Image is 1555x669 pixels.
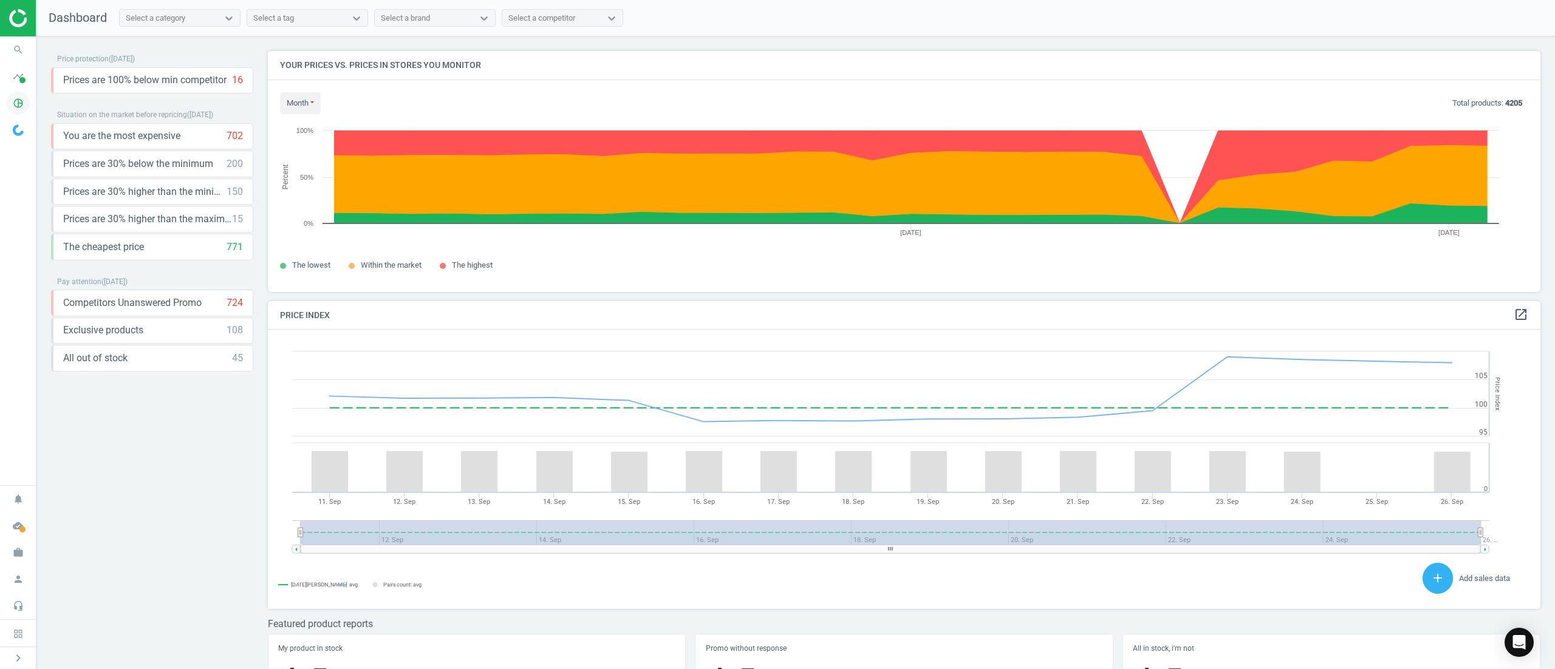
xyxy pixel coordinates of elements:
i: search [7,38,30,61]
tspan: 15. Sep [618,498,640,506]
span: ( [DATE] ) [187,110,213,119]
tspan: Price Index [1494,377,1502,410]
div: 771 [227,240,243,254]
div: Select a tag [253,13,294,24]
tspan: 20. Sep [992,498,1014,506]
div: 16 [232,73,243,87]
tspan: 23. Sep [1216,498,1239,506]
tspan: [DATE] [900,229,921,236]
i: chevron_right [11,651,26,665]
i: open_in_new [1514,307,1528,322]
a: open_in_new [1514,307,1528,323]
span: Dashboard [49,10,107,25]
h4: Price Index [268,301,1540,330]
tspan: 26. … [1483,536,1498,544]
img: wGWNvw8QSZomAAAAABJRU5ErkJggg== [13,124,24,136]
tspan: 26. Sep [1441,498,1463,506]
div: Open Intercom Messenger [1505,628,1534,657]
tspan: Percent [281,164,290,189]
tspan: Pairs count: avg [383,582,422,588]
b: 4205 [1505,98,1522,107]
tspan: 16. Sep [692,498,715,506]
span: Prices are 30% higher than the minimum [63,185,227,199]
tspan: 21. Sep [1067,498,1089,506]
tspan: avg [349,582,358,588]
text: 100% [296,127,313,134]
tspan: 12. Sep [393,498,415,506]
h4: Your prices vs. prices in stores you monitor [268,51,1540,80]
text: 100 [1475,400,1488,409]
span: Prices are 100% below min competitor [63,73,227,87]
h5: Promo without response [706,644,1103,653]
tspan: 25. Sep [1366,498,1389,506]
span: Exclusive products [63,324,143,337]
div: 200 [227,157,243,171]
span: All out of stock [63,351,128,365]
i: timeline [7,65,30,88]
span: The lowest [292,260,330,270]
text: 0% [304,220,313,227]
div: 724 [227,296,243,310]
span: ( [DATE] ) [109,55,135,63]
span: Competitors Unanswered Promo [63,296,202,310]
tspan: 24. Sep [1291,498,1314,506]
text: 50% [300,174,313,181]
button: month [280,92,321,114]
h3: Featured product reports [268,618,1540,630]
p: Total products: [1452,98,1522,109]
span: Situation on the market before repricing [57,110,187,119]
tspan: [DATE] [1438,229,1460,236]
text: 105 [1475,372,1488,380]
span: Within the market [361,260,422,270]
div: 108 [227,324,243,337]
i: add [1430,571,1445,585]
tspan: [DATE][PERSON_NAME] [291,582,347,588]
span: Pay attention [57,277,101,286]
i: pie_chart_outlined [7,92,30,115]
button: chevron_right [3,650,33,666]
div: 15 [232,212,243,226]
span: ( [DATE] ) [101,277,128,286]
tspan: 22. Sep [1141,498,1164,506]
tspan: 11. Sep [318,498,341,506]
tspan: 13. Sep [468,498,490,506]
span: The cheapest price [63,240,144,254]
span: Prices are 30% higher than the maximal [63,212,232,226]
tspan: 17. Sep [767,498,790,506]
span: Prices are 30% below the minimum [63,157,213,171]
tspan: 19. Sep [917,498,940,506]
button: add [1423,563,1453,594]
div: Select a competitor [508,13,575,24]
span: Add sales data [1459,574,1510,583]
img: ajHJNr6hYgQAAAAASUVORK5CYII= [9,9,95,27]
i: headset_mic [7,594,30,617]
div: Select a brand [381,13,430,24]
text: 0 [1484,485,1488,493]
h5: My product in stock [278,644,675,653]
i: notifications [7,487,30,511]
div: Select a category [126,13,185,24]
span: Price protection [57,55,109,63]
tspan: 14. Sep [543,498,566,506]
div: 702 [227,129,243,143]
tspan: 18. Sep [842,498,864,506]
span: The highest [452,260,493,270]
text: 95 [1479,428,1488,436]
span: You are the most expensive [63,129,180,143]
i: cloud_done [7,514,30,537]
i: person [7,568,30,591]
h5: All in stock, i'm not [1133,644,1530,653]
i: work [7,541,30,564]
div: 150 [227,185,243,199]
div: 45 [232,351,243,365]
